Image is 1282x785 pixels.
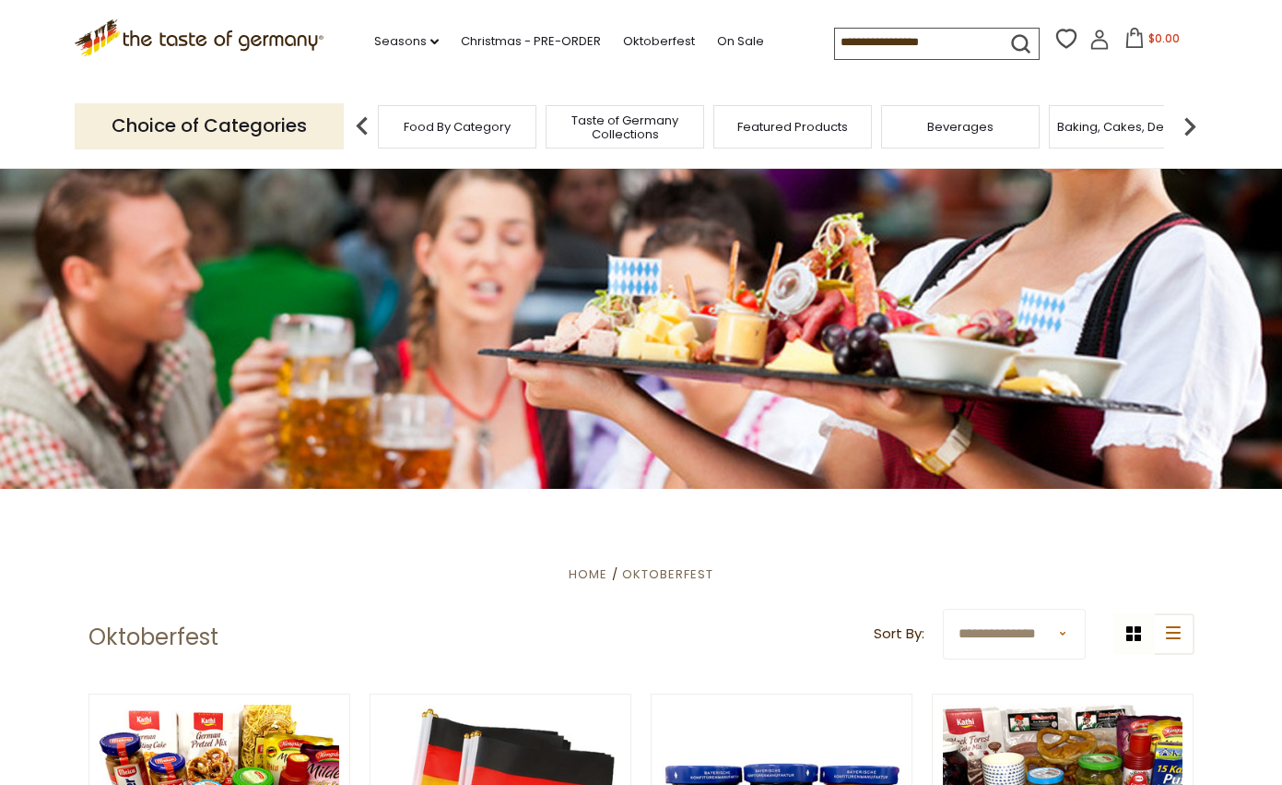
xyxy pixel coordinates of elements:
label: Sort By: [874,623,924,646]
button: $0.00 [1113,28,1192,55]
span: $0.00 [1148,30,1180,46]
img: previous arrow [344,108,381,145]
a: Oktoberfest [623,31,695,52]
a: Baking, Cakes, Desserts [1057,120,1200,134]
a: Featured Products [737,120,848,134]
a: Home [569,565,607,583]
a: Oktoberfest [622,565,713,583]
p: Choice of Categories [75,103,344,149]
a: Beverages [927,120,994,134]
img: next arrow [1171,108,1208,145]
a: Seasons [374,31,439,52]
a: Taste of Germany Collections [551,113,699,141]
a: Christmas - PRE-ORDER [461,31,601,52]
a: Food By Category [404,120,511,134]
a: On Sale [717,31,764,52]
h1: Oktoberfest [88,624,218,651]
